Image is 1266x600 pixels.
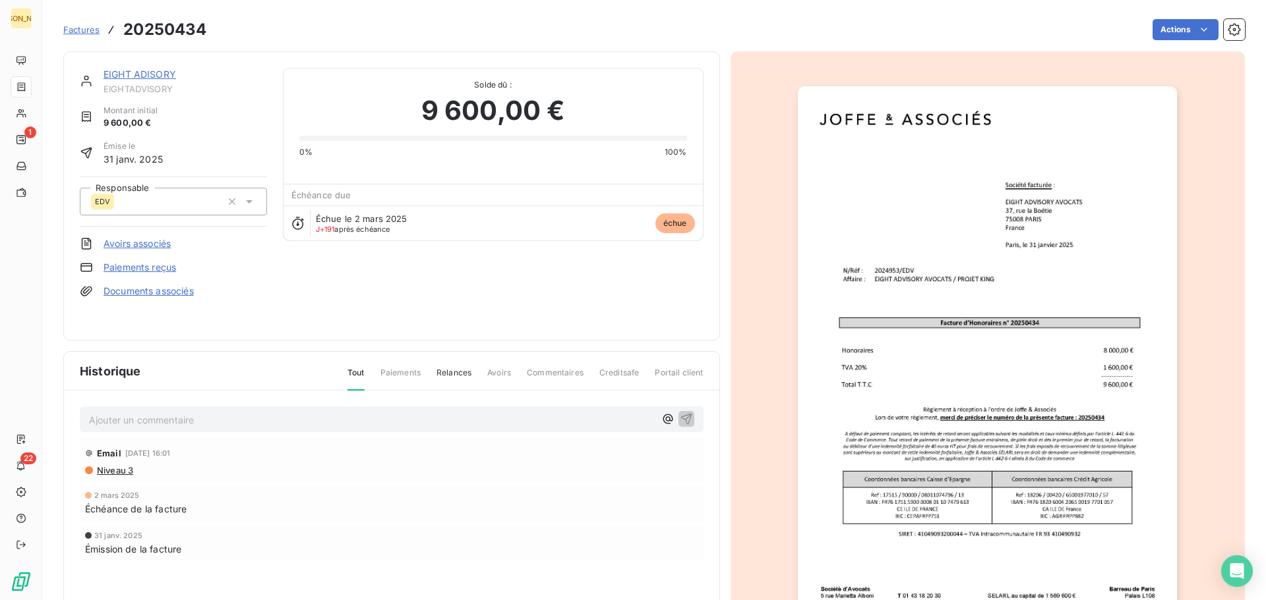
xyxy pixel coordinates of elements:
[665,146,687,158] span: 100%
[104,84,267,94] span: EIGHTADVISORY
[94,532,142,539] span: 31 janv. 2025
[527,367,584,389] span: Commentaires
[11,571,32,592] img: Logo LeanPay
[94,491,140,499] span: 2 mars 2025
[104,285,194,298] a: Documents associés
[655,367,703,389] span: Portail client
[123,18,206,41] h3: 20250434
[104,68,176,80] a: EIGHT ADISORY
[316,213,407,224] span: Échue le 2 mars 2025
[80,362,141,380] span: Historique
[104,117,158,130] span: 9 600,00 €
[24,126,36,138] span: 1
[20,452,36,464] span: 22
[85,542,181,556] span: Émission de la facture
[63,24,100,35] span: Factures
[380,367,421,389] span: Paiements
[437,367,471,389] span: Relances
[1221,555,1253,587] div: Open Intercom Messenger
[291,190,351,200] span: Échéance due
[104,237,171,250] a: Avoirs associés
[421,91,565,130] span: 9 600,00 €
[104,105,158,117] span: Montant initial
[316,225,335,234] span: J+191
[104,152,163,166] span: 31 janv. 2025
[63,23,100,36] a: Factures
[104,261,176,274] a: Paiements reçus
[96,465,133,476] span: Niveau 3
[487,367,511,389] span: Avoirs
[1153,19,1219,40] button: Actions
[655,213,695,233] span: échue
[299,146,313,158] span: 0%
[316,225,390,233] span: après échéance
[599,367,640,389] span: Creditsafe
[97,448,121,458] span: Email
[104,140,163,152] span: Émise le
[299,79,687,91] span: Solde dû :
[85,502,187,516] span: Échéance de la facture
[347,367,365,391] span: Tout
[125,449,171,457] span: [DATE] 16:01
[11,8,32,29] div: [PERSON_NAME]
[95,198,110,205] span: EDV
